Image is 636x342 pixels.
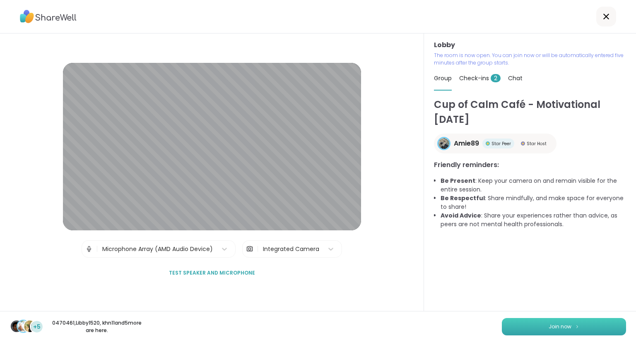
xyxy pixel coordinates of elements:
[33,323,41,331] span: +5
[11,320,22,332] img: 0470461
[102,245,213,254] div: Microphone Array (AMD Audio Device)
[434,134,556,153] a: Amie89Amie89Star PeerStar PeerStar HostStar Host
[441,211,481,220] b: Avoid Advice
[434,97,626,127] h1: Cup of Calm Café - Motivational [DATE]
[257,241,259,257] span: |
[434,52,626,67] p: The room is now open. You can join now or will be automatically entered five minutes after the gr...
[17,320,29,332] img: Libby1520
[441,177,475,185] b: Be Present
[441,194,626,211] li: : Share mindfully, and make space for everyone to share!
[491,141,511,147] span: Star Peer
[438,138,449,149] img: Amie89
[491,74,501,82] span: 2
[502,318,626,335] button: Join now
[441,177,626,194] li: : Keep your camera on and remain visible for the entire session.
[96,241,98,257] span: |
[434,74,452,82] span: Group
[434,160,626,170] h3: Friendly reminders:
[549,323,571,330] span: Join now
[486,141,490,146] img: Star Peer
[441,194,485,202] b: Be Respectful
[434,40,626,50] h3: Lobby
[85,241,93,257] img: Microphone
[166,264,258,282] button: Test speaker and microphone
[441,211,626,229] li: : Share your experiences rather than advice, as peers are not mental health professionals.
[575,324,580,329] img: ShareWell Logomark
[459,74,501,82] span: Check-ins
[521,141,525,146] img: Star Host
[263,245,319,254] div: Integrated Camera
[20,7,77,26] img: ShareWell Logo
[454,139,479,148] span: Amie89
[169,269,255,277] span: Test speaker and microphone
[51,319,143,334] p: 0470461 , Libby1520 , khn11 and 5 more are here.
[246,241,253,257] img: Camera
[508,74,523,82] span: Chat
[24,320,36,332] img: khn11
[527,141,547,147] span: Star Host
